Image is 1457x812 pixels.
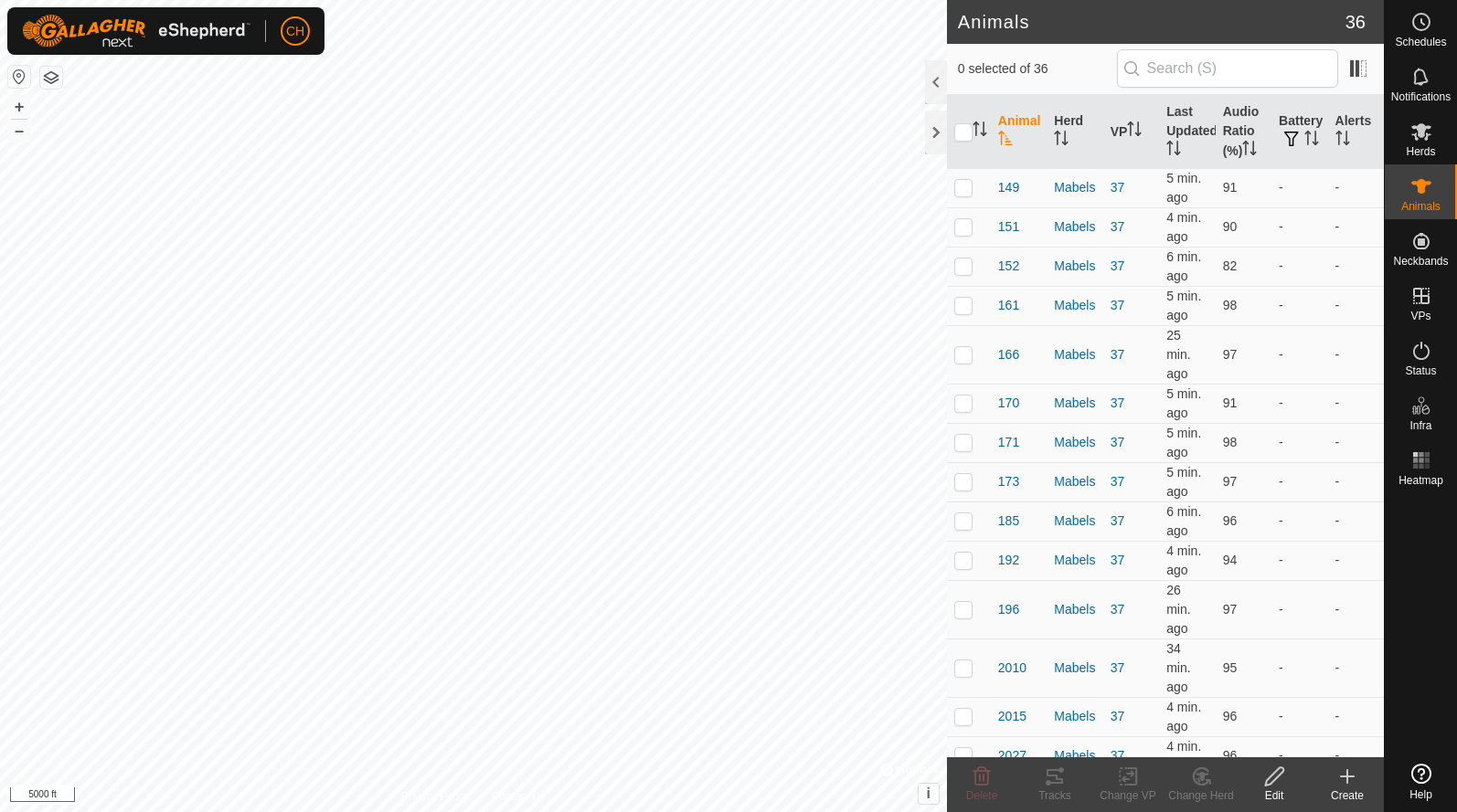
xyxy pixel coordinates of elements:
td: - [1328,736,1384,775]
button: i [919,784,939,804]
span: Oct 2, 2025 at 8:10 PM [1166,583,1190,636]
p-sorticon: Activate to sort [1304,133,1319,148]
div: Mabels [1054,707,1095,726]
span: Oct 2, 2025 at 8:11 PM [1166,328,1190,381]
span: 2010 [998,659,1026,678]
span: Oct 2, 2025 at 8:30 PM [1166,289,1201,322]
span: Oct 2, 2025 at 8:30 PM [1166,504,1201,538]
td: - [1271,580,1327,638]
span: Oct 2, 2025 at 8:30 PM [1166,249,1201,283]
span: 94 [1223,553,1238,567]
td: - [1328,168,1384,207]
td: - [1328,462,1384,501]
a: 37 [1111,395,1125,410]
td: - [1328,501,1384,541]
div: Mabels [1054,296,1095,315]
span: Delete [966,789,998,802]
span: Heatmap [1399,475,1443,486]
span: 97 [1223,474,1238,489]
td: - [1328,638,1384,697]
p-sorticon: Activate to sort [973,124,987,139]
th: VP [1103,95,1159,169]
th: Audio Ratio (%) [1216,95,1271,169]
td: - [1328,286,1384,325]
td: - [1328,541,1384,580]
a: 37 [1111,513,1125,528]
td: - [1328,423,1384,462]
div: Mabels [1054,659,1095,678]
th: Herd [1047,95,1102,169]
span: 151 [998,217,1019,237]
div: Mabels [1054,345,1095,364]
span: Infra [1409,420,1431,431]
span: 152 [998,257,1019,276]
span: Herds [1406,146,1435,157]
a: 37 [1111,180,1125,195]
div: Mabels [1054,551,1095,570]
img: Gallagher Logo [22,15,250,47]
div: Mabels [1054,257,1095,276]
td: - [1271,325,1327,384]
span: i [927,786,931,801]
td: - [1271,697,1327,736]
th: Alerts [1328,95,1384,169]
th: Battery [1271,95,1327,169]
span: 0 selected of 36 [958,59,1117,79]
span: Help [1409,789,1432,800]
div: Mabels [1054,746,1095,765]
span: 98 [1223,435,1238,449]
div: Mabels [1054,178,1095,197]
span: 36 [1345,8,1366,36]
a: 37 [1111,347,1125,362]
span: 170 [998,394,1019,413]
p-sorticon: Activate to sort [1127,124,1142,139]
span: Oct 2, 2025 at 8:30 PM [1166,386,1201,420]
a: 37 [1111,298,1125,312]
span: Oct 2, 2025 at 8:31 PM [1166,700,1201,733]
span: 91 [1223,395,1238,410]
div: Mabels [1054,600,1095,619]
button: – [8,120,30,142]
span: 96 [1223,709,1238,723]
span: Oct 2, 2025 at 8:30 PM [1166,426,1201,459]
div: Mabels [1054,472,1095,491]
span: 161 [998,296,1019,315]
a: Privacy Policy [401,788,470,805]
a: 37 [1111,748,1125,763]
td: - [1328,580,1384,638]
td: - [1328,207,1384,247]
div: Edit [1238,787,1311,804]
div: Mabels [1054,511,1095,531]
span: 171 [998,433,1019,452]
a: 37 [1111,474,1125,489]
th: Animal [991,95,1047,169]
span: 96 [1223,513,1238,528]
td: - [1271,207,1327,247]
span: Oct 2, 2025 at 8:01 PM [1166,641,1190,694]
p-sorticon: Activate to sort [998,133,1013,148]
td: - [1271,247,1327,286]
button: + [8,96,30,118]
td: - [1271,638,1327,697]
span: 97 [1223,347,1238,362]
p-sorticon: Activate to sort [1054,133,1069,148]
span: Oct 2, 2025 at 8:32 PM [1166,543,1201,577]
span: Notifications [1391,91,1451,102]
div: Tracks [1018,787,1091,804]
span: 95 [1223,660,1238,675]
div: Mabels [1054,394,1095,413]
span: 98 [1223,298,1238,312]
td: - [1328,697,1384,736]
span: Oct 2, 2025 at 8:30 PM [1166,465,1201,499]
td: - [1271,384,1327,423]
span: 91 [1223,180,1238,195]
span: 192 [998,551,1019,570]
span: Oct 2, 2025 at 8:31 PM [1166,210,1201,244]
td: - [1271,286,1327,325]
td: - [1271,736,1327,775]
button: Reset Map [8,66,30,88]
td: - [1271,168,1327,207]
td: - [1271,423,1327,462]
span: Schedules [1395,37,1446,47]
span: 149 [998,178,1019,197]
